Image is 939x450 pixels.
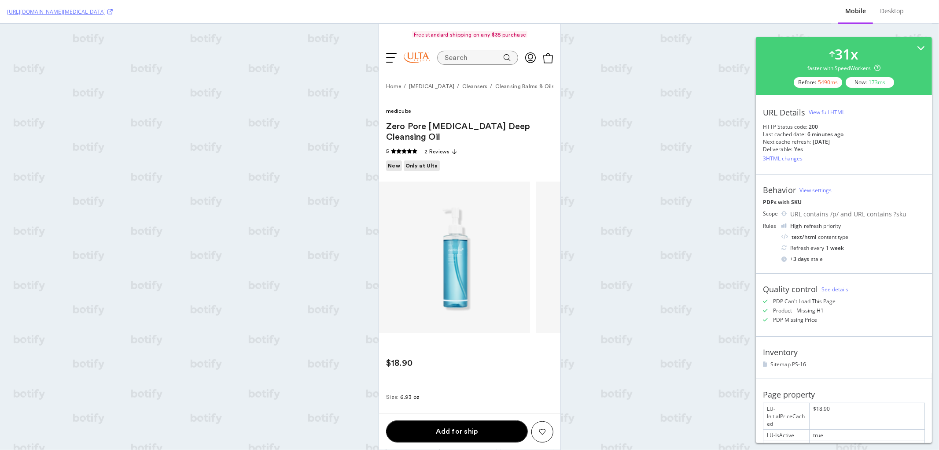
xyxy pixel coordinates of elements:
[880,7,904,15] div: Desktop
[146,22,157,46] a: Log in to your Ulta account
[818,78,838,86] div: 5490 ms
[781,233,925,241] div: content type
[799,186,832,194] a: View settings
[763,185,796,195] div: Behavior
[45,125,71,130] span: 2 Reviews
[152,398,174,419] a: Add to Favorites - Redirects you to sign in
[20,178,132,290] div: Slide 1 of 6 slides
[9,139,21,145] span: New
[763,138,811,145] div: Next cache refresh:
[763,222,778,230] div: Rules
[7,60,22,65] a: Home
[773,298,836,305] div: PDP Can't Load This Page
[763,347,798,357] div: Inventory
[869,78,885,86] div: 173 ms
[810,403,924,429] div: $18.90
[45,123,78,133] a: 5 out of 5 stars. 2 reviews
[763,145,792,153] div: Deliverable:
[8,387,173,398] h2: Pickup and delivery options
[781,255,925,263] div: stale
[116,60,176,65] a: Cleansing Balms & Oils
[810,430,924,441] div: true
[790,222,802,230] div: High
[826,244,844,252] div: 1 week
[57,403,99,412] span: Add for ship
[790,210,925,219] div: URL contains /p/ and URL contains ?sku
[821,286,848,293] a: See details
[33,7,149,14] p: Free standard shipping on any $35 purchase
[763,361,925,368] li: Sitemap PS-16
[763,284,818,294] div: Quality control
[763,130,806,138] div: Last cached date:
[773,307,824,314] div: Product - Missing H1
[792,233,816,241] div: text/html
[809,123,818,130] strong: 200
[763,390,815,399] div: Page property
[763,430,809,441] div: LU-IsActive
[763,198,925,206] div: PDPs with SKU
[846,77,894,88] div: Now:
[794,145,803,153] div: Yes
[20,178,132,290] img: medicube Zero Pore Blackhead Deep Cleansing Oil #1
[177,178,288,290] div: Slide 2 of 6 slides
[763,108,805,117] div: URL Details
[7,335,33,344] span: $18.90
[835,44,858,64] div: 31 x
[763,155,803,162] div: 3 HTML changes
[7,370,22,377] span: Size:
[781,223,787,228] img: cRr4yx4cyByr8BeLxltRlzBPIAAAAAElFTkSuQmCC
[807,64,880,72] div: faster with SpeedWorkers
[164,22,174,47] a: 0 Items in Bag
[790,222,841,230] div: refresh priority
[7,57,174,67] nav: breadcrumbs
[7,97,174,119] span: Zero Pore [MEDICAL_DATA] Deep Cleansing Oil
[763,123,925,130] div: HTTP Status code:
[845,7,866,15] div: Mobile
[7,84,32,94] a: medicube
[763,210,778,217] div: Scope
[157,158,306,309] div: 2 / 6
[22,370,41,377] span: 6.93 oz
[7,84,32,91] span: medicube
[763,403,809,429] div: LU-InitialPriceCached
[7,8,113,15] a: [URL][DOMAIN_NAME][MEDICAL_DATA]
[7,27,18,41] button: Open Main Navigation
[813,138,830,145] div: [DATE]
[30,60,75,65] a: [MEDICAL_DATA]
[794,77,842,88] div: Before:
[66,30,89,38] span: Search
[807,130,843,138] div: 6 minutes ago
[84,60,109,65] a: Cleansers
[7,124,10,131] span: 5
[790,255,809,263] div: + 3 days
[26,139,59,145] span: Only at Ulta
[781,244,925,252] div: Refresh every
[763,153,803,164] button: 3HTML changes
[58,27,139,41] button: Product search
[7,397,148,418] button: Add for ship
[809,105,845,119] button: View full HTML
[177,178,288,290] img: medicube Zero Pore Blackhead Deep Cleansing Oil #2
[773,316,817,324] div: PDP Missing Price
[809,108,845,116] div: View full HTML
